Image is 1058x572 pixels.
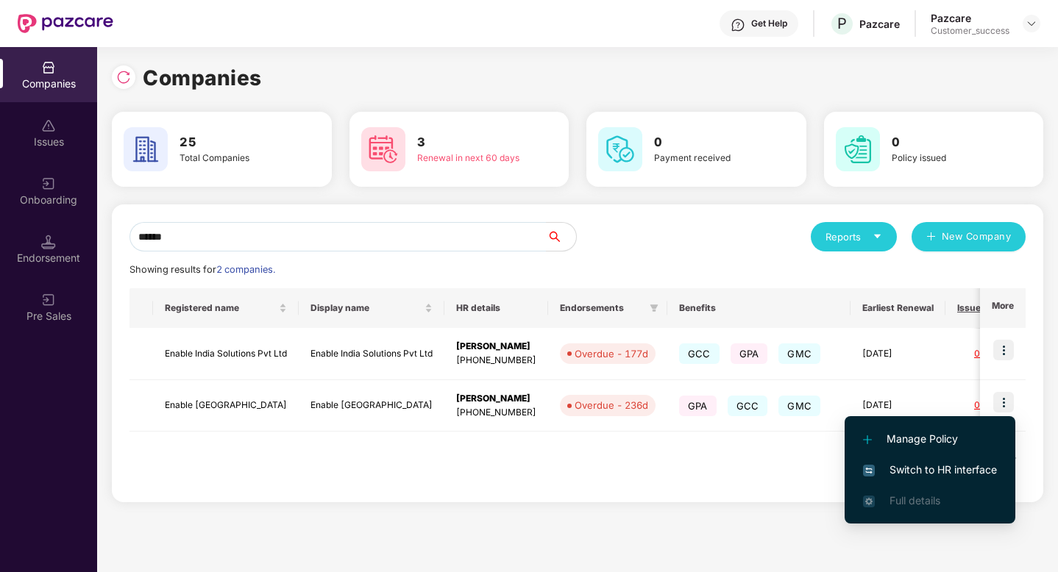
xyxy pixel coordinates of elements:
[41,118,56,133] img: svg+xml;base64,PHN2ZyBpZD0iSXNzdWVzX2Rpc2FibGVkIiB4bWxucz0iaHR0cDovL3d3dy53My5vcmcvMjAwMC9zdmciIH...
[826,229,882,244] div: Reports
[560,302,644,314] span: Endorsements
[731,18,745,32] img: svg+xml;base64,PHN2ZyBpZD0iSGVscC0zMngzMiIgeG1sbnM9Imh0dHA6Ly93d3cudzMub3JnLzIwMDAvc3ZnIiB3aWR0aD...
[456,354,536,368] div: [PHONE_NUMBER]
[931,11,1009,25] div: Pazcare
[41,235,56,249] img: svg+xml;base64,PHN2ZyB3aWR0aD0iMTQuNSIgaGVpZ2h0PSIxNC41IiB2aWV3Qm94PSIwIDAgMTYgMTYiIGZpbGw9Im5vbm...
[890,494,940,507] span: Full details
[575,346,648,361] div: Overdue - 177d
[153,380,299,432] td: Enable [GEOGRAPHIC_DATA]
[216,264,275,275] span: 2 companies.
[957,398,997,412] div: 0
[873,232,882,241] span: caret-down
[153,288,299,328] th: Registered name
[310,302,422,314] span: Display name
[654,133,764,152] h3: 0
[456,392,536,406] div: [PERSON_NAME]
[41,293,56,307] img: svg+xml;base64,PHN2ZyB3aWR0aD0iMjAiIGhlaWdodD0iMjAiIHZpZXdCb3g9IjAgMCAyMCAyMCIgZmlsbD0ibm9uZSIgeG...
[180,133,289,152] h3: 25
[859,17,900,31] div: Pazcare
[299,288,444,328] th: Display name
[417,151,527,165] div: Renewal in next 60 days
[1026,18,1037,29] img: svg+xml;base64,PHN2ZyBpZD0iRHJvcGRvd24tMzJ4MzIiIHhtbG5zPSJodHRwOi8vd3d3LnczLm9yZy8yMDAwL3N2ZyIgd2...
[863,435,872,444] img: svg+xml;base64,PHN2ZyB4bWxucz0iaHR0cDovL3d3dy53My5vcmcvMjAwMC9zdmciIHdpZHRoPSIxMi4yMDEiIGhlaWdodD...
[980,288,1026,328] th: More
[124,127,168,171] img: svg+xml;base64,PHN2ZyB4bWxucz0iaHR0cDovL3d3dy53My5vcmcvMjAwMC9zdmciIHdpZHRoPSI2MCIgaGVpZ2h0PSI2MC...
[41,176,56,191] img: svg+xml;base64,PHN2ZyB3aWR0aD0iMjAiIGhlaWdodD0iMjAiIHZpZXdCb3g9IjAgMCAyMCAyMCIgZmlsbD0ibm9uZSIgeG...
[444,288,548,328] th: HR details
[153,328,299,380] td: Enable India Solutions Pvt Ltd
[912,222,1026,251] button: plusNew Company
[667,288,851,328] th: Benefits
[650,304,658,312] span: filter
[942,229,1012,244] span: New Company
[863,462,997,478] span: Switch to HR interface
[647,299,661,317] span: filter
[863,496,875,507] img: svg+xml;base64,PHN2ZyB4bWxucz0iaHR0cDovL3d3dy53My5vcmcvMjAwMC9zdmciIHdpZHRoPSIxNi4zNjMiIGhlaWdodD...
[299,380,444,432] td: Enable [GEOGRAPHIC_DATA]
[892,151,1001,165] div: Policy issued
[129,264,275,275] span: Showing results for
[851,380,945,432] td: [DATE]
[731,343,768,364] span: GPA
[863,465,875,476] img: svg+xml;base64,PHN2ZyB4bWxucz0iaHR0cDovL3d3dy53My5vcmcvMjAwMC9zdmciIHdpZHRoPSIxNiIgaGVpZ2h0PSIxNi...
[679,343,720,364] span: GCC
[361,127,405,171] img: svg+xml;base64,PHN2ZyB4bWxucz0iaHR0cDovL3d3dy53My5vcmcvMjAwMC9zdmciIHdpZHRoPSI2MCIgaGVpZ2h0PSI2MC...
[945,288,1009,328] th: Issues
[143,62,262,94] h1: Companies
[165,302,276,314] span: Registered name
[863,431,997,447] span: Manage Policy
[456,406,536,420] div: [PHONE_NUMBER]
[18,14,113,33] img: New Pazcare Logo
[993,340,1014,360] img: icon
[837,15,847,32] span: P
[654,151,764,165] div: Payment received
[957,302,986,314] span: Issues
[778,343,820,364] span: GMC
[851,328,945,380] td: [DATE]
[417,133,527,152] h3: 3
[546,231,576,243] span: search
[456,340,536,354] div: [PERSON_NAME]
[778,396,820,416] span: GMC
[598,127,642,171] img: svg+xml;base64,PHN2ZyB4bWxucz0iaHR0cDovL3d3dy53My5vcmcvMjAwMC9zdmciIHdpZHRoPSI2MCIgaGVpZ2h0PSI2MC...
[546,222,577,251] button: search
[892,133,1001,152] h3: 0
[751,18,787,29] div: Get Help
[575,398,648,412] div: Overdue - 236d
[41,60,56,75] img: svg+xml;base64,PHN2ZyBpZD0iQ29tcGFuaWVzIiB4bWxucz0iaHR0cDovL3d3dy53My5vcmcvMjAwMC9zdmciIHdpZHRoPS...
[851,288,945,328] th: Earliest Renewal
[993,392,1014,412] img: icon
[931,25,1009,37] div: Customer_success
[299,328,444,380] td: Enable India Solutions Pvt Ltd
[679,396,717,416] span: GPA
[728,396,768,416] span: GCC
[116,70,131,85] img: svg+xml;base64,PHN2ZyBpZD0iUmVsb2FkLTMyeDMyIiB4bWxucz0iaHR0cDovL3d3dy53My5vcmcvMjAwMC9zdmciIHdpZH...
[926,232,936,243] span: plus
[180,151,289,165] div: Total Companies
[957,347,997,361] div: 0
[836,127,880,171] img: svg+xml;base64,PHN2ZyB4bWxucz0iaHR0cDovL3d3dy53My5vcmcvMjAwMC9zdmciIHdpZHRoPSI2MCIgaGVpZ2h0PSI2MC...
